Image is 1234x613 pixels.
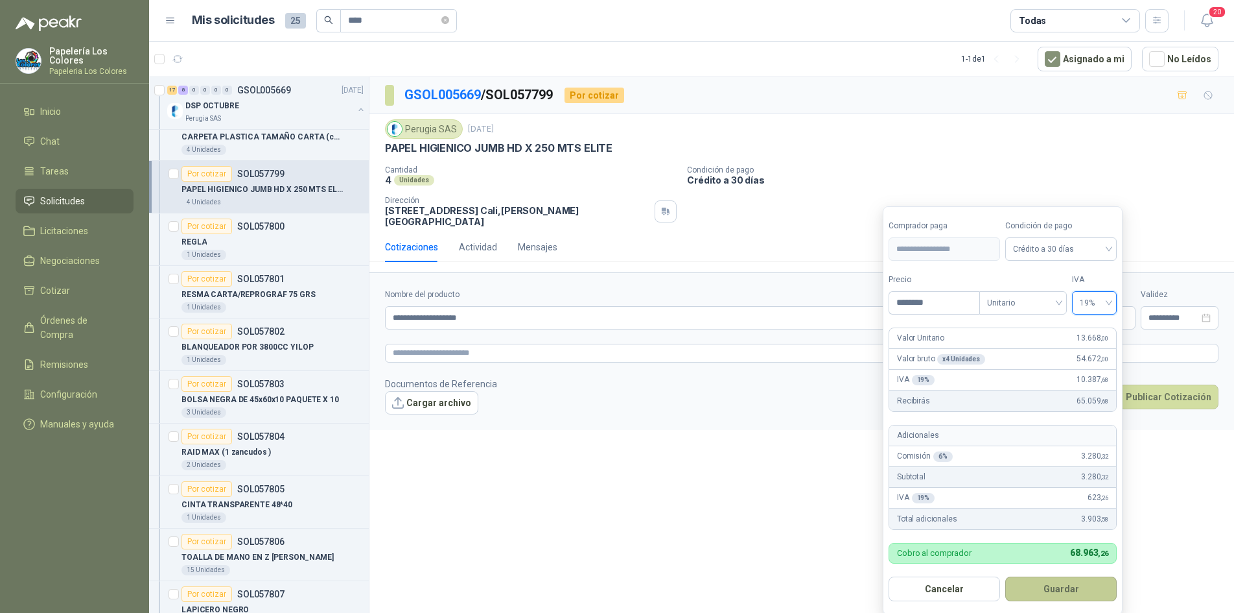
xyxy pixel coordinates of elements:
[237,169,285,178] p: SOL057799
[1077,353,1108,365] span: 54.672
[1100,474,1108,481] span: ,32
[933,451,953,462] div: 6 %
[222,86,232,95] div: 0
[181,376,232,392] div: Por cotizar
[897,353,985,365] p: Valor bruto
[385,119,463,139] div: Perugia SAS
[16,308,134,347] a: Órdenes de Compra
[237,274,285,283] p: SOL057801
[149,476,369,529] a: Por cotizarSOL057805CINTA TRANSPARENTE 48*401 Unidades
[181,586,232,602] div: Por cotizar
[149,161,369,213] a: Por cotizarSOL057799PAPEL HIGIENICO JUMB HD X 250 MTS ELITE4 Unidades
[1005,220,1117,232] label: Condición de pago
[181,512,226,523] div: 1 Unidades
[16,248,134,273] a: Negociaciones
[181,131,343,143] p: CARPETA PLASTICA TAMAÑO CARTA (color azul)
[185,100,239,112] p: DSP OCTUBRE
[1070,547,1108,558] span: 68.963
[181,534,232,549] div: Por cotizar
[889,220,1000,232] label: Comprador paga
[167,86,177,95] div: 17
[49,47,134,65] p: Papelería Los Colores
[1080,293,1109,313] span: 19%
[897,471,925,483] p: Subtotal
[1195,9,1218,32] button: 20
[200,86,210,95] div: 0
[937,354,985,365] div: x 4 Unidades
[237,537,285,546] p: SOL057806
[237,485,285,494] p: SOL057805
[1081,450,1108,463] span: 3.280
[1208,6,1226,18] span: 20
[181,446,271,459] p: RAID MAX (1 zancudos )
[404,85,554,105] p: / SOL057799
[181,394,339,406] p: BOLSA NEGRA DE 45x60x10 PAQUETE X 10
[40,104,61,119] span: Inicio
[518,240,557,254] div: Mensajes
[1100,355,1108,363] span: ,00
[385,377,497,391] p: Documentos de Referencia
[211,86,221,95] div: 0
[342,84,364,97] p: [DATE]
[388,122,402,136] img: Company Logo
[181,184,343,196] p: PAPEL HIGIENICO JUMB HD X 250 MTS ELITE
[1119,385,1218,409] button: Publicar Cotización
[1038,47,1132,71] button: Asignado a mi
[1077,374,1108,386] span: 10.387
[40,194,85,208] span: Solicitudes
[1077,332,1108,344] span: 13.668
[1142,47,1218,71] button: No Leídos
[912,493,935,503] div: 19 %
[897,513,957,525] p: Total adicionales
[897,429,938,442] p: Adicionales
[897,549,972,557] p: Cobro al comprador
[1098,549,1108,558] span: ,26
[237,379,285,389] p: SOL057803
[1100,398,1108,405] span: ,68
[1100,376,1108,383] span: ,68
[385,141,612,155] p: PAPEL HIGIENICO JUMB HD X 250 MTS ELITE
[897,492,935,504] p: IVA
[237,432,285,441] p: SOL057804
[192,11,275,30] h1: Mis solicitudes
[897,374,935,386] p: IVA
[181,499,292,511] p: CINTA TRANSPARENTE 48*40
[961,49,1027,69] div: 1 - 1 de 1
[181,166,232,182] div: Por cotizar
[181,341,314,354] p: BLANQUEADOR POR 3800CC YILOP
[167,82,366,124] a: 17 8 0 0 0 0 GSOL005669[DATE] Company LogoDSP OCTUBREPerugia SAS
[40,313,121,342] span: Órdenes de Compra
[987,293,1059,313] span: Unitario
[1088,492,1108,504] span: 623
[897,332,944,344] p: Valor Unitario
[1081,513,1108,525] span: 3.903
[1077,395,1108,407] span: 65.059
[16,352,134,377] a: Remisiones
[897,450,953,463] p: Comisión
[687,165,1229,174] p: Condición de pago
[385,165,677,174] p: Cantidad
[459,240,497,254] div: Actividad
[149,529,369,581] a: Por cotizarSOL057806TOALLA DE MANO EN Z [PERSON_NAME]15 Unidades
[181,460,226,470] div: 2 Unidades
[181,145,226,155] div: 4 Unidades
[1100,494,1108,501] span: ,26
[181,551,334,564] p: TOALLA DE MANO EN Z [PERSON_NAME]
[40,357,88,372] span: Remisiones
[404,87,481,102] a: GSOL005669
[16,159,134,184] a: Tareas
[394,175,434,186] div: Unidades
[1005,577,1117,601] button: Guardar
[16,382,134,407] a: Configuración
[181,481,232,497] div: Por cotizar
[16,99,134,124] a: Inicio
[1141,289,1218,301] label: Validez
[189,86,199,95] div: 0
[40,283,70,298] span: Cotizar
[149,319,369,371] a: Por cotizarSOL057802BLANQUEADOR POR 3800CC YILOP1 Unidades
[181,565,230,575] div: 15 Unidades
[912,375,935,385] div: 19 %
[40,417,114,431] span: Manuales y ayuda
[178,86,188,95] div: 8
[49,67,134,75] p: Papeleria Los Colores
